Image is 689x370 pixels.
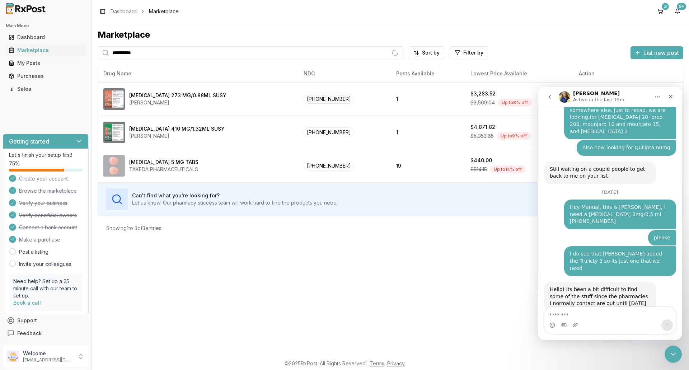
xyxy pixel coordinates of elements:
td: 19 [390,149,465,182]
th: Lowest Price Available [465,65,573,82]
div: 9+ [677,3,686,10]
iframe: Intercom live chat [538,87,682,340]
div: Up to 8 % off [498,99,532,107]
th: Drug Name [98,65,298,82]
img: RxPost Logo [3,3,49,14]
th: Action [573,65,683,82]
img: Invega Trinza 410 MG/1.32ML SUSY [103,122,125,143]
p: [EMAIL_ADDRESS][DOMAIN_NAME] [23,357,73,363]
div: Marketplace [9,47,83,54]
div: 3 [662,3,669,10]
div: [PERSON_NAME] [129,99,226,106]
span: 75 % [9,160,20,167]
img: Trintellix 5 MG TABS [103,155,125,177]
button: Sort by [409,46,444,59]
span: Connect a bank account [19,224,77,231]
p: Let us know! Our pharmacy success team will work hard to find the products you need. [132,199,338,206]
button: Filter by [450,46,488,59]
div: Marketplace [98,29,683,41]
h2: Main Menu [6,23,86,29]
button: My Posts [3,57,89,69]
div: [MEDICAL_DATA] 273 MG/0.88ML SUSY [129,92,226,99]
span: $3,569.04 [470,99,495,106]
button: Marketplace [3,45,89,56]
div: [MEDICAL_DATA] 5 MG TABS [129,159,198,166]
button: Purchases [3,70,89,82]
span: Sort by [422,49,440,56]
td: 1 [390,116,465,149]
button: 3 [655,6,666,17]
span: Make a purchase [19,236,60,243]
button: List new post [631,46,683,59]
a: Book a call [13,300,41,306]
span: [PHONE_NUMBER] [304,161,354,170]
button: Feedback [3,327,89,340]
p: Let's finish your setup first! [9,151,83,159]
a: Purchases [6,70,86,83]
span: Verify beneficial owners [19,212,77,219]
button: Dashboard [3,32,89,43]
p: Need help? Set up a 25 minute call with our team to set up. [13,278,78,299]
span: [PHONE_NUMBER] [304,127,354,137]
div: Dashboard [9,34,83,41]
div: TAKEDA PHARMACEUTICALS [129,166,198,173]
div: Sales [9,85,83,93]
span: $514.15 [470,166,487,173]
p: Welcome [23,350,73,357]
div: $440.00 [470,157,492,164]
span: [PHONE_NUMBER] [304,94,354,104]
div: Up to 9 % off [497,132,531,140]
th: NDC [298,65,390,82]
span: Verify your business [19,200,67,207]
span: Browse the marketplace [19,187,77,195]
button: 9+ [672,6,683,17]
th: Posts Available [390,65,465,82]
a: Dashboard [111,8,137,15]
h3: Can't find what you're looking for? [132,192,338,199]
a: Post a listing [19,248,48,256]
span: Marketplace [149,8,179,15]
h3: Getting started [9,137,49,146]
span: Create your account [19,175,68,182]
button: Support [3,314,89,327]
a: Sales [6,83,86,95]
a: Dashboard [6,31,86,44]
img: User avatar [7,351,19,362]
nav: breadcrumb [111,8,179,15]
span: List new post [643,48,679,57]
div: $4,871.82 [470,123,495,131]
div: Showing 1 to 3 of 3 entries [106,225,161,232]
div: Up to 14 % off [490,165,526,173]
a: Terms [370,360,384,366]
a: Privacy [387,360,405,366]
a: Marketplace [6,44,86,57]
span: Filter by [463,49,483,56]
